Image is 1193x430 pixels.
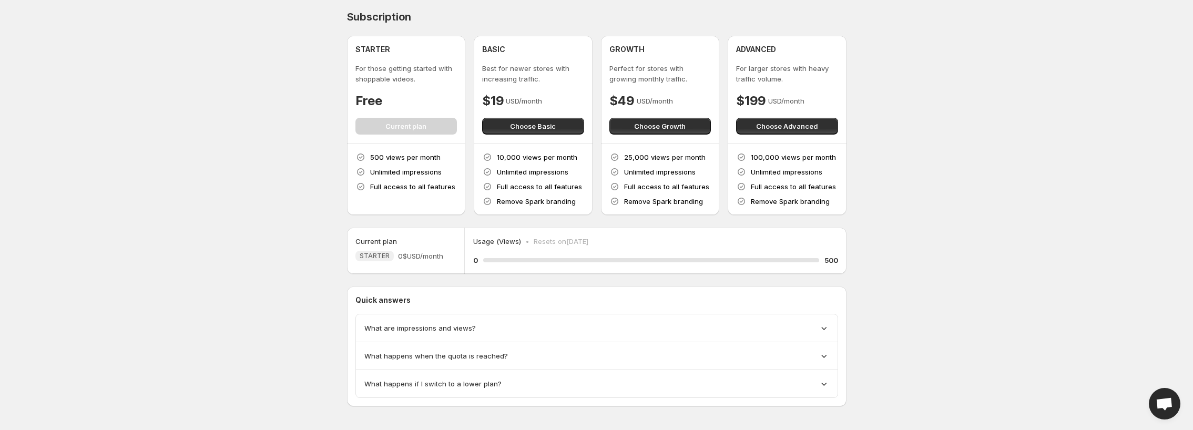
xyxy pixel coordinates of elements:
[497,181,582,192] p: Full access to all features
[510,121,556,131] span: Choose Basic
[751,152,836,162] p: 100,000 views per month
[624,181,709,192] p: Full access to all features
[624,196,703,207] p: Remove Spark branding
[482,44,505,55] h4: BASIC
[736,63,838,84] p: For larger stores with heavy traffic volume.
[370,181,455,192] p: Full access to all features
[624,152,706,162] p: 25,000 views per month
[736,44,776,55] h4: ADVANCED
[370,152,441,162] p: 500 views per month
[347,11,412,23] h4: Subscription
[768,96,804,106] p: USD/month
[634,121,686,131] span: Choose Growth
[360,252,390,260] span: STARTER
[355,44,390,55] h4: STARTER
[497,152,577,162] p: 10,000 views per month
[364,351,508,361] span: What happens when the quota is reached?
[473,236,521,247] p: Usage (Views)
[534,236,588,247] p: Resets on [DATE]
[736,93,766,109] h4: $199
[609,44,645,55] h4: GROWTH
[355,63,457,84] p: For those getting started with shoppable videos.
[751,167,822,177] p: Unlimited impressions
[624,167,696,177] p: Unlimited impressions
[1149,388,1180,419] div: Open chat
[637,96,673,106] p: USD/month
[497,196,576,207] p: Remove Spark branding
[525,236,529,247] p: •
[751,196,830,207] p: Remove Spark branding
[497,167,568,177] p: Unlimited impressions
[736,118,838,135] button: Choose Advanced
[355,236,397,247] h5: Current plan
[609,63,711,84] p: Perfect for stores with growing monthly traffic.
[364,323,476,333] span: What are impressions and views?
[355,93,382,109] h4: Free
[609,93,635,109] h4: $49
[482,93,504,109] h4: $19
[506,96,542,106] p: USD/month
[482,118,584,135] button: Choose Basic
[364,378,502,389] span: What happens if I switch to a lower plan?
[355,295,838,305] p: Quick answers
[756,121,818,131] span: Choose Advanced
[473,255,478,265] h5: 0
[824,255,838,265] h5: 500
[398,251,443,261] span: 0$ USD/month
[609,118,711,135] button: Choose Growth
[482,63,584,84] p: Best for newer stores with increasing traffic.
[370,167,442,177] p: Unlimited impressions
[751,181,836,192] p: Full access to all features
